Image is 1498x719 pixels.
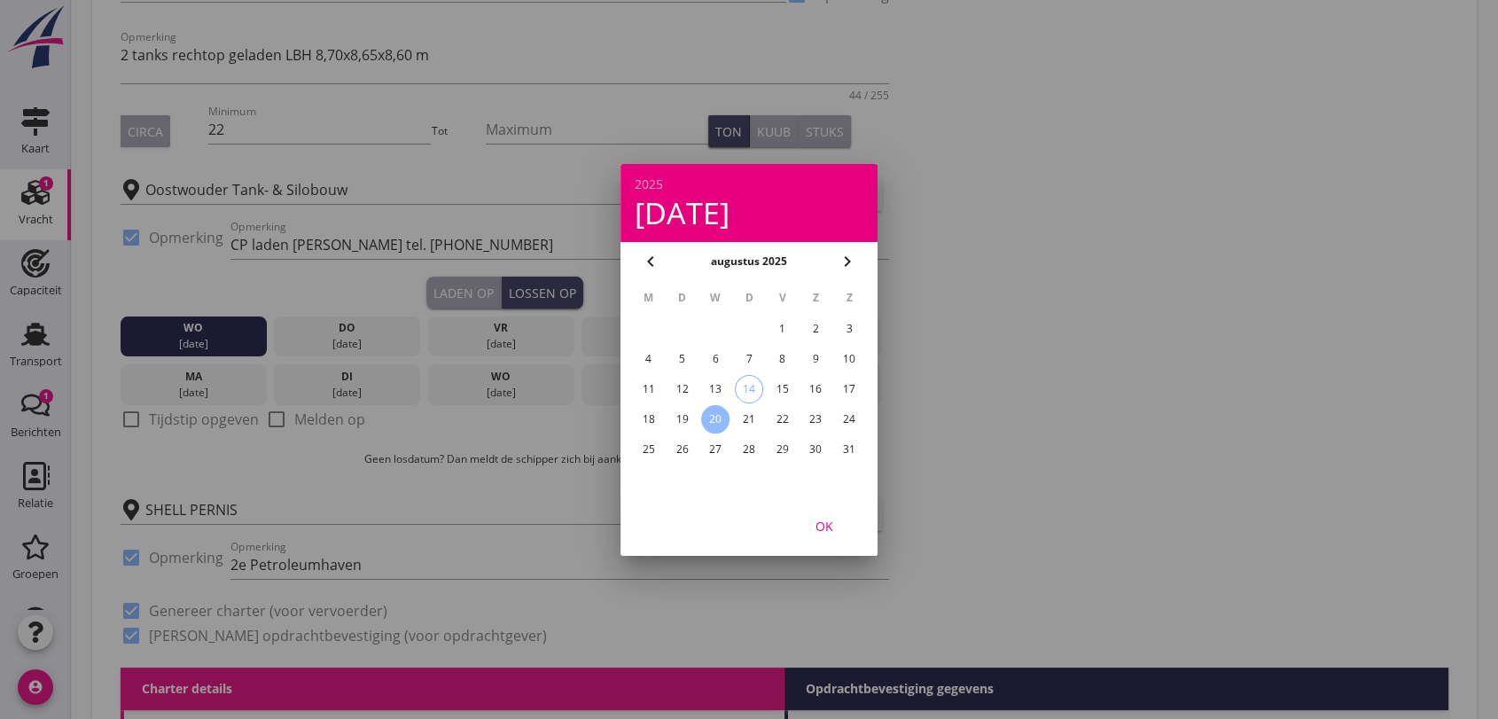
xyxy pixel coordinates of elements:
[701,435,729,464] button: 27
[833,283,865,313] th: Z
[668,405,697,434] button: 19
[767,283,799,313] th: V
[769,315,797,343] button: 1
[801,315,830,343] button: 2
[667,283,698,313] th: D
[701,375,729,403] button: 13
[735,435,763,464] button: 28
[635,435,663,464] button: 25
[801,435,830,464] button: 30
[837,251,858,272] i: chevron_right
[835,405,863,434] button: 24
[785,510,863,542] button: OK
[835,345,863,373] button: 10
[701,345,729,373] button: 6
[769,435,797,464] button: 29
[835,375,863,403] button: 17
[640,251,661,272] i: chevron_left
[706,248,792,275] button: augustus 2025
[633,283,665,313] th: M
[835,315,863,343] button: 3
[769,345,797,373] button: 8
[801,405,830,434] button: 23
[668,345,697,373] button: 5
[800,516,849,535] div: OK
[668,375,697,403] button: 12
[635,405,663,434] button: 18
[701,405,729,434] button: 20
[835,435,863,464] button: 31
[668,435,697,464] button: 26
[635,375,663,403] button: 11
[801,345,830,373] button: 9
[699,283,731,313] th: W
[733,283,765,313] th: D
[735,405,763,434] button: 21
[735,345,763,373] button: 7
[769,405,797,434] button: 22
[801,375,830,403] button: 16
[769,375,797,403] button: 15
[800,283,832,313] th: Z
[635,198,863,228] div: [DATE]
[635,178,863,191] div: 2025
[635,345,663,373] button: 4
[735,375,763,403] button: 14
[736,376,762,402] div: 14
